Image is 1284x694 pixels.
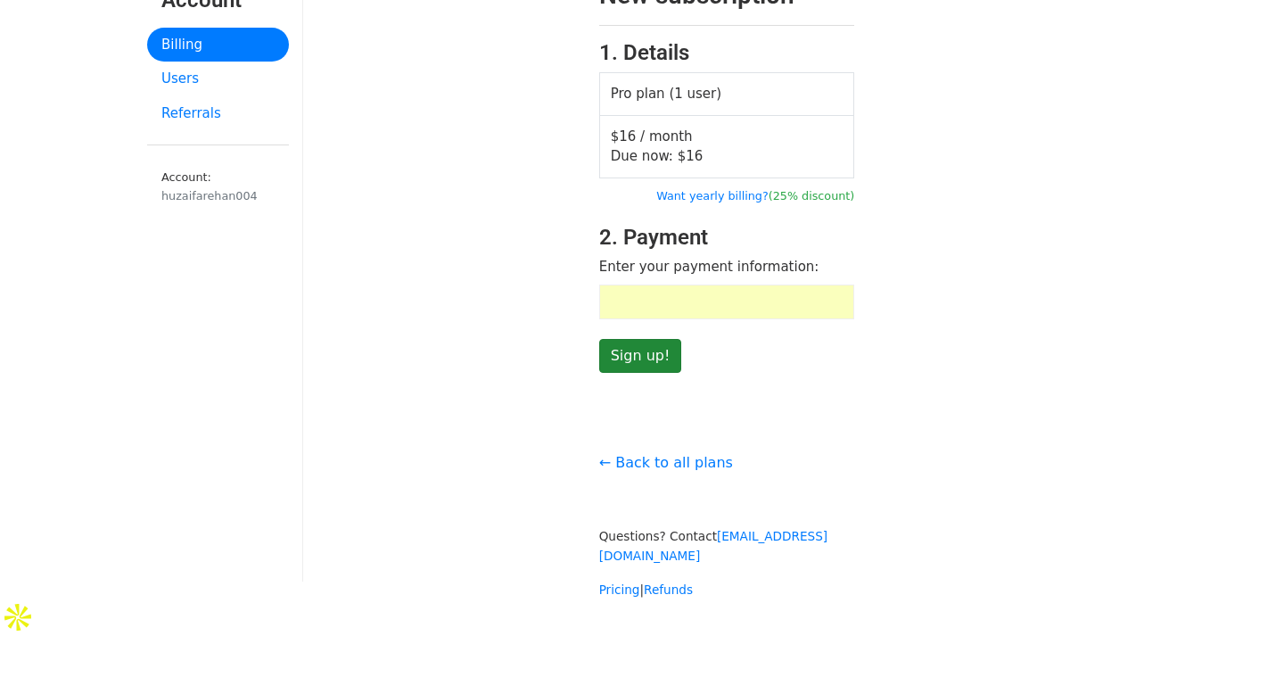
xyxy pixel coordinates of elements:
[599,115,854,178] td: $16 / month
[599,582,640,597] a: Pricing
[599,454,733,471] a: ← Back to all plans
[599,257,819,277] label: Enter your payment information:
[599,73,854,116] td: Pro plan (1 user)
[599,529,827,563] small: Questions? Contact
[656,189,854,202] a: Want yearly billing?(25% discount)
[769,189,855,202] span: (25% discount)
[599,225,855,251] h3: 2. Payment
[147,62,289,96] a: Users
[1195,608,1284,694] iframe: Chat Widget
[611,148,704,164] span: Due now: $
[686,148,703,164] span: 16
[161,170,275,204] small: Account:
[644,582,693,597] a: Refunds
[609,294,845,310] iframe: Secure card payment input frame
[599,339,682,373] input: Sign up!
[599,40,855,66] h3: 1. Details
[599,582,693,597] small: |
[161,187,275,204] div: huzaifarehan004
[147,28,289,62] a: Billing
[147,96,289,131] a: Referrals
